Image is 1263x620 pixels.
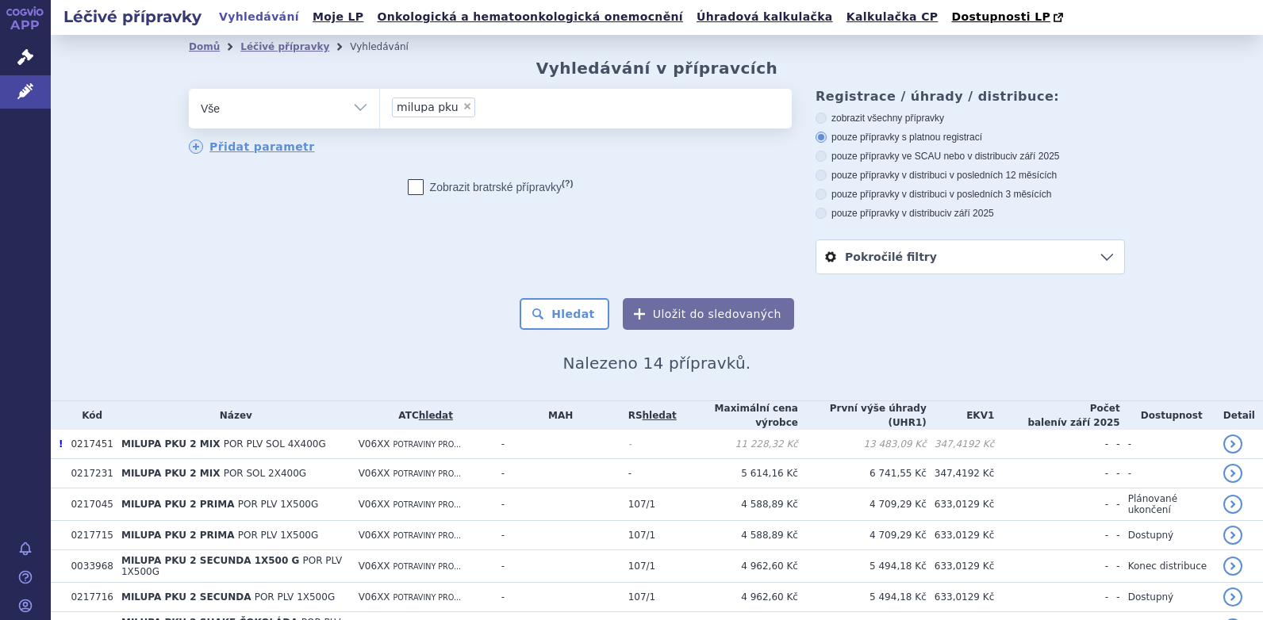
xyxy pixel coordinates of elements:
[393,562,461,571] span: POTRAVINY PRO...
[214,6,304,28] a: Vyhledávání
[1215,401,1263,430] th: Detail
[946,208,993,219] span: v září 2025
[121,468,221,479] span: MILUPA PKU 2 MIX
[1108,459,1120,488] td: -
[816,240,1124,274] a: Pokročilé filtry
[308,6,368,28] a: Moje LP
[816,169,1125,182] label: pouze přípravky v distribuci v posledních 12 měsících
[994,550,1108,583] td: -
[563,354,751,373] span: Nalezeno 14 přípravků.
[393,440,461,449] span: POTRAVINY PRO...
[63,459,113,488] td: 0217231
[816,112,1125,124] label: zobrazit všechny přípravky
[643,410,677,421] a: hledat
[1120,583,1215,612] td: Dostupný
[359,591,390,603] span: V06XX
[628,499,656,510] span: 107/1
[798,521,927,550] td: 4 709,29 Kč
[1108,521,1120,550] td: -
[480,97,489,117] input: milupa pku
[1120,550,1215,583] td: Konec distribuce
[351,401,493,430] th: ATC
[798,488,927,521] td: 4 709,29 Kč
[359,499,390,510] span: V06XX
[520,298,609,330] button: Hledat
[493,430,620,459] td: -
[63,430,113,459] td: 0217451
[238,499,319,510] span: POR PLV 1X500G
[224,468,306,479] span: POR SOL 2X400G
[994,430,1108,459] td: -
[798,550,927,583] td: 5 494,18 Kč
[463,101,472,111] span: ×
[189,140,315,154] a: Přidat parametr
[628,591,656,603] span: 107/1
[620,459,677,488] td: -
[238,530,319,541] span: POR PLV 1X500G
[359,561,390,572] span: V06XX
[816,150,1125,163] label: pouze přípravky ve SCAU nebo v distribuci
[350,35,429,59] li: Vyhledávání
[951,10,1050,23] span: Dostupnosti LP
[677,401,798,430] th: Maximální cena výrobce
[798,583,927,612] td: 5 494,18 Kč
[63,521,113,550] td: 0217715
[393,469,461,478] span: POTRAVINY PRO...
[816,131,1125,144] label: pouze přípravky s platnou registrací
[121,591,251,603] span: MILUPA PKU 2 SECUNDA
[677,583,798,612] td: 4 962,60 Kč
[927,488,995,521] td: 633,0129 Kč
[620,401,677,430] th: RS
[372,6,688,28] a: Onkologická a hematoonkologická onemocnění
[63,488,113,521] td: 0217045
[927,583,995,612] td: 633,0129 Kč
[927,459,995,488] td: 347,4192 Kč
[393,593,461,602] span: POTRAVINY PRO...
[816,188,1125,201] label: pouze přípravky v distribuci v posledních 3 měsících
[798,459,927,488] td: 6 741,55 Kč
[692,6,838,28] a: Úhradová kalkulačka
[798,401,927,430] th: První výše úhrady (UHR1)
[51,6,214,28] h2: Léčivé přípravky
[628,530,656,541] span: 107/1
[240,41,329,52] a: Léčivé přípravky
[927,521,995,550] td: 633,0129 Kč
[224,438,326,450] span: POR PLV SOL 4X400G
[408,179,574,195] label: Zobrazit bratrské přípravky
[1120,521,1215,550] td: Dostupný
[493,550,620,583] td: -
[59,438,63,450] span: Poslední data tohoto produktu jsou ze SCAU platného k 01.01.2025.
[493,459,620,488] td: -
[121,499,235,510] span: MILUPA PKU 2 PRIMA
[121,555,299,566] span: MILUPA PKU 2 SECUNDA 1X500 G
[359,530,390,541] span: V06XX
[63,583,113,612] td: 0217716
[493,488,620,521] td: -
[623,298,794,330] button: Uložit do sledovaných
[1108,430,1120,459] td: -
[1061,417,1120,428] span: v září 2025
[628,561,656,572] span: 107/1
[677,459,798,488] td: 5 614,16 Kč
[1120,401,1215,430] th: Dostupnost
[1108,550,1120,583] td: -
[677,430,798,459] td: 11 228,32 Kč
[994,488,1108,521] td: -
[1223,434,1242,454] a: detail
[419,410,453,421] a: hledat
[816,89,1125,104] h3: Registrace / úhrady / distribuce:
[1223,526,1242,545] a: detail
[63,550,113,583] td: 0033968
[994,583,1108,612] td: -
[536,59,778,78] h2: Vyhledávání v přípravcích
[359,468,390,479] span: V06XX
[1223,557,1242,576] a: detail
[1223,495,1242,514] a: detail
[1223,587,1242,607] a: detail
[946,6,1071,29] a: Dostupnosti LP
[994,459,1108,488] td: -
[816,207,1125,220] label: pouze přípravky v distribuci
[255,591,336,603] span: POR PLV 1X500G
[121,438,221,450] span: MILUPA PKU 2 MIX
[927,430,995,459] td: 347,4192 Kč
